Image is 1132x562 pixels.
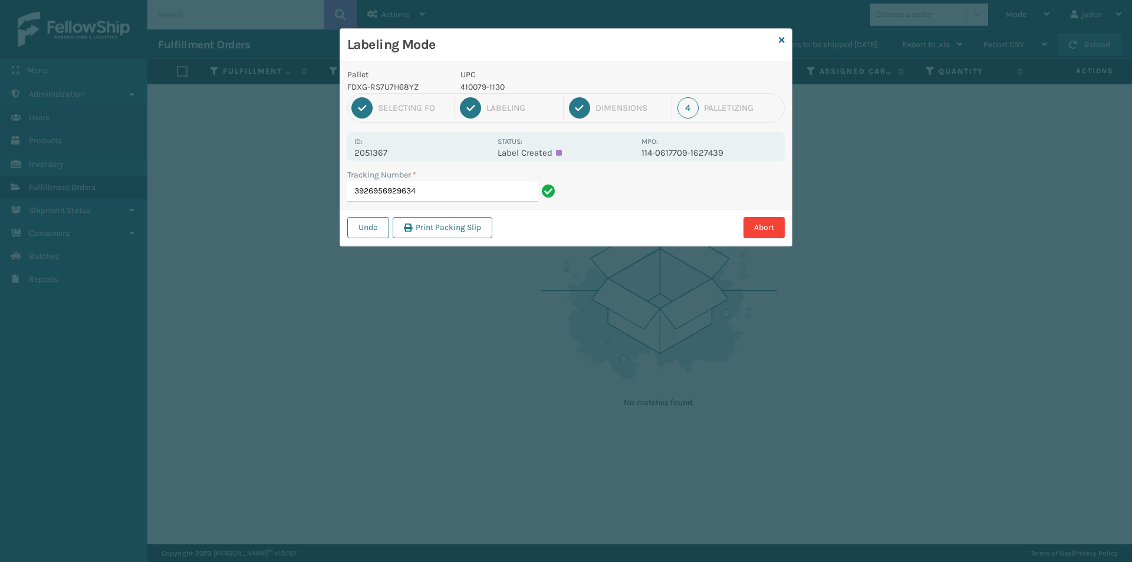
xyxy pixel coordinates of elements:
[460,68,634,81] p: UPC
[498,137,522,146] label: Status:
[460,97,481,119] div: 2
[486,103,557,113] div: Labeling
[641,137,658,146] label: MPO:
[704,103,781,113] div: Palletizing
[347,36,774,54] h3: Labeling Mode
[351,97,373,119] div: 1
[677,97,699,119] div: 4
[393,217,492,238] button: Print Packing Slip
[347,169,416,181] label: Tracking Number
[460,81,634,93] p: 410079-1130
[347,68,446,81] p: Pallet
[378,103,449,113] div: Selecting FO
[354,137,363,146] label: Id:
[347,81,446,93] p: FDXG-RS7U7H68YZ
[569,97,590,119] div: 3
[498,147,634,158] p: Label Created
[595,103,666,113] div: Dimensions
[347,217,389,238] button: Undo
[743,217,785,238] button: Abort
[641,147,778,158] p: 114-0617709-1627439
[354,147,491,158] p: 2051367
